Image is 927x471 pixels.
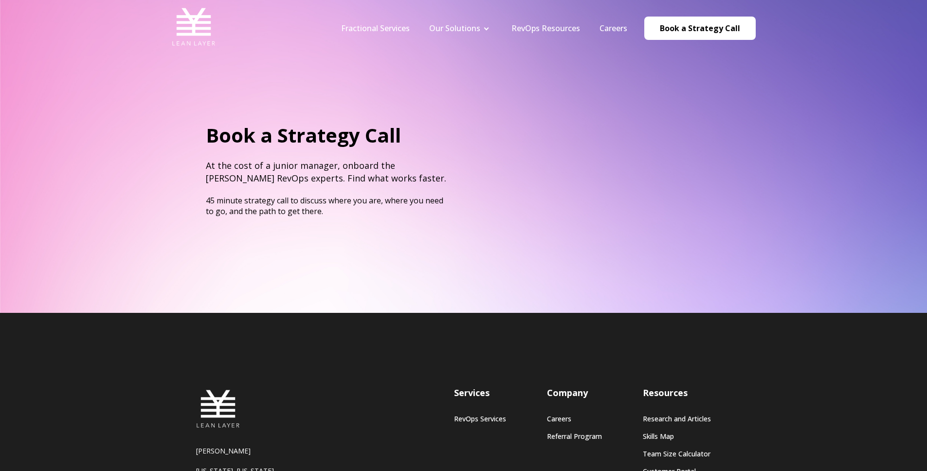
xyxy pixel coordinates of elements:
a: Team Size Calculator [643,450,711,458]
a: Skills Map [643,432,711,440]
a: RevOps Services [454,415,506,423]
a: Book a Strategy Call [644,17,756,40]
img: Lean Layer [196,387,240,431]
a: Fractional Services [341,23,410,34]
p: 45 minute strategy call to discuss where you are, where you need to go, and the path to get there. [206,195,447,217]
a: RevOps Resources [511,23,580,34]
h3: Resources [643,387,711,399]
a: Our Solutions [429,23,480,34]
p: [PERSON_NAME] [196,446,318,455]
a: Research and Articles [643,415,711,423]
h3: Services [454,387,506,399]
a: Careers [600,23,627,34]
h1: Book a Strategy Call [206,122,447,149]
h3: Company [547,387,602,399]
div: Navigation Menu [331,23,637,34]
img: Lean Layer Logo [172,5,216,49]
a: Referral Program [547,432,602,440]
h4: At the cost of a junior manager, onboard the [PERSON_NAME] RevOps experts. Find what works faster. [206,160,447,184]
a: Careers [547,415,602,423]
